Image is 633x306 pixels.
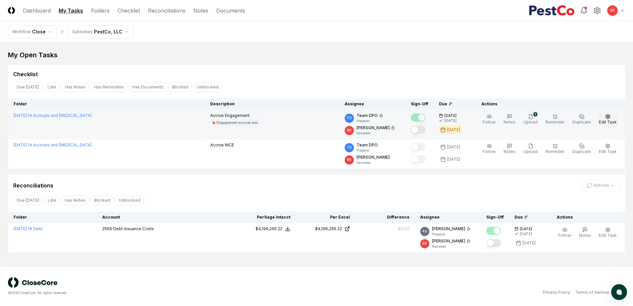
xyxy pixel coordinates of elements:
a: My Tasks [59,7,83,15]
div: Checklist [13,70,38,78]
span: Duplicate [572,149,591,154]
nav: breadcrumb [8,25,133,38]
div: Reconciliations [13,181,53,189]
button: Mark complete [411,114,425,122]
span: RK [422,241,427,246]
th: Sign-Off [406,98,434,110]
div: Actions [476,101,620,107]
button: Reminder [544,113,566,127]
span: Notes [504,120,515,125]
button: Mark complete [486,227,501,235]
span: TD [347,145,352,150]
th: Description [205,98,339,110]
button: Due Today [13,82,43,92]
div: [DATE] [520,231,532,236]
button: $4,196,265.22 [256,226,290,232]
div: Due [514,214,541,220]
button: 1Upload [522,113,539,127]
span: 2560 [102,226,112,231]
span: Upload [523,120,538,125]
span: RK [347,128,352,133]
button: Reminder [544,142,566,156]
img: Logo [8,7,15,14]
span: TD [347,116,352,121]
div: [DATE] [444,118,457,123]
a: [DATE]:14 Accruals and [MEDICAL_DATA] [14,113,92,118]
div: Workflow [12,29,31,35]
p: Preparer [357,119,383,124]
button: Notes [578,226,592,240]
th: Assignee [415,212,481,223]
button: Unblocked [115,195,144,205]
th: Folder [8,212,97,223]
a: $4,196,265.22 [301,226,350,232]
span: [DATE] [444,113,457,118]
p: Preparer [357,148,378,153]
a: Checklist [118,7,140,15]
button: Duplicate [571,142,592,156]
span: AG [422,229,427,234]
p: Accrue NICE [210,142,234,148]
th: Assignee [339,98,406,110]
th: Folder [8,98,205,110]
img: logo [8,277,58,288]
span: Edit Task [599,233,617,238]
button: Has Documents [129,82,167,92]
a: [DATE]:14 Accruals and [MEDICAL_DATA] [14,142,92,147]
p: Reviewer [357,160,390,165]
span: Notes [579,233,591,238]
div: © 2025 CloseCore. All rights reserved. [8,290,316,295]
p: Reviewer [357,131,395,136]
button: Due Today [13,195,43,205]
p: [PERSON_NAME] [357,154,390,160]
div: My Open Tasks [8,50,625,60]
button: Upload [522,142,539,156]
span: Edit Task [599,149,617,154]
button: Late [44,195,60,205]
a: Reconciliations [148,7,185,15]
span: Follow [558,233,571,238]
p: Team DPO [357,113,378,119]
p: [PERSON_NAME] [357,125,390,131]
div: Actions [552,214,620,220]
p: Team DPO [357,142,378,148]
button: Mark complete [411,126,425,134]
button: Follow [557,226,572,240]
span: Notes [504,149,515,154]
button: Follow [481,142,497,156]
span: Reminder [546,149,564,154]
span: Duplicate [572,120,591,125]
th: Per Sage Intacct [236,212,296,223]
a: Privacy Policy [543,289,570,295]
button: Mark complete [486,239,501,247]
div: Due [439,101,465,107]
a: Engagement accrual.xlsx [210,120,260,126]
div: Subsidiary [72,29,93,35]
div: Engagement accrual.xlsx [217,120,258,125]
button: Has Reminders [90,82,127,92]
a: Dashboard [23,7,51,15]
button: Duplicate [571,113,592,127]
button: Follow [481,113,497,127]
span: [DATE] : [14,142,28,147]
a: Folders [91,7,110,15]
div: 1 [533,112,537,117]
span: Debt Issuance Costs [113,226,154,231]
button: Edit Task [598,142,618,156]
button: Mark complete [411,155,425,163]
div: $0.00 [398,226,410,232]
div: [DATE] [447,156,460,162]
p: [PERSON_NAME] [432,226,465,232]
button: RK [607,5,618,17]
a: Notes [193,7,208,15]
a: Documents [216,7,245,15]
th: Sign-Off [481,212,509,223]
button: Edit Task [598,113,618,127]
div: [DATE] [447,144,460,150]
div: [DATE] [447,127,460,133]
button: Blocked [90,195,114,205]
span: Edit Task [599,120,617,125]
span: RK [610,8,615,13]
button: Notes [502,113,517,127]
th: Difference [355,212,415,223]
